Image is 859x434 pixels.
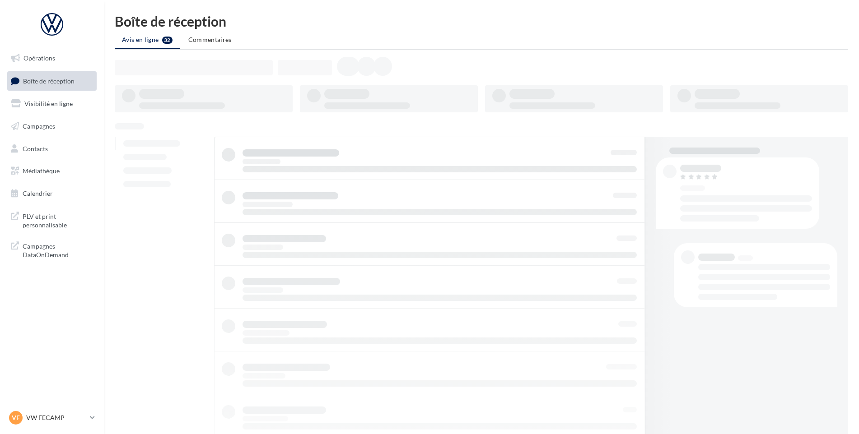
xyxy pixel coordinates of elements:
span: Campagnes [23,122,55,130]
a: Contacts [5,139,98,158]
span: Boîte de réception [23,77,75,84]
span: Commentaires [188,36,232,43]
a: Médiathèque [5,162,98,180]
span: Opérations [23,54,55,62]
a: Boîte de réception [5,71,98,91]
p: VW FECAMP [26,413,86,422]
span: VF [12,413,20,422]
a: VF VW FECAMP [7,409,97,426]
span: Calendrier [23,189,53,197]
span: PLV et print personnalisable [23,210,93,230]
span: Visibilité en ligne [24,100,73,107]
a: Campagnes [5,117,98,136]
span: Médiathèque [23,167,60,175]
span: Contacts [23,144,48,152]
a: Opérations [5,49,98,68]
a: Campagnes DataOnDemand [5,236,98,263]
a: Visibilité en ligne [5,94,98,113]
a: PLV et print personnalisable [5,207,98,233]
span: Campagnes DataOnDemand [23,240,93,259]
a: Calendrier [5,184,98,203]
div: Boîte de réception [115,14,848,28]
